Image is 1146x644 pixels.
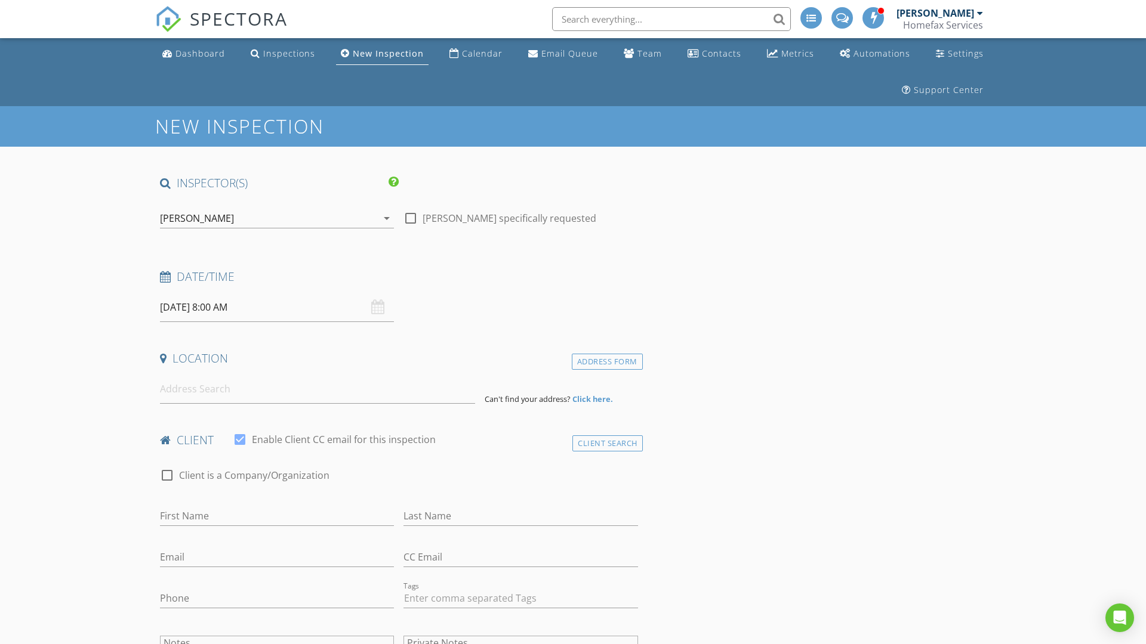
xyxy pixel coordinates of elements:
[353,48,424,59] div: New Inspection
[552,7,791,31] input: Search everything...
[572,354,643,370] div: Address Form
[252,434,436,445] label: Enable Client CC email for this inspection
[897,79,988,101] a: Support Center
[683,43,746,65] a: Contacts
[179,469,329,481] label: Client is a Company/Organization
[762,43,819,65] a: Metrics
[160,213,234,224] div: [PERSON_NAME]
[155,6,181,32] img: The Best Home Inspection Software - Spectora
[572,394,613,404] strong: Click here.
[160,351,638,366] h4: Location
[160,293,394,322] input: Select date
[931,43,988,65] a: Settings
[619,43,667,65] a: Team
[523,43,603,65] a: Email Queue
[462,48,503,59] div: Calendar
[1105,603,1134,632] div: Open Intercom Messenger
[160,269,638,284] h4: Date/Time
[158,43,230,65] a: Dashboard
[572,435,643,451] div: Client Search
[263,48,315,59] div: Inspections
[155,116,420,137] h1: New Inspection
[380,211,394,225] i: arrow_drop_down
[423,212,596,224] label: [PERSON_NAME] specifically requested
[160,175,399,191] h4: INSPECTOR(S)
[948,48,984,59] div: Settings
[155,16,288,41] a: SPECTORA
[190,6,288,31] span: SPECTORA
[246,43,320,65] a: Inspections
[854,48,910,59] div: Automations
[903,19,983,31] div: Homefax Services
[702,48,741,59] div: Contacts
[160,374,475,404] input: Address Search
[897,7,974,19] div: [PERSON_NAME]
[336,43,429,65] a: New Inspection
[637,48,662,59] div: Team
[835,43,915,65] a: Automations (Advanced)
[175,48,225,59] div: Dashboard
[781,48,814,59] div: Metrics
[160,432,638,448] h4: client
[914,84,984,95] div: Support Center
[445,43,507,65] a: Calendar
[541,48,598,59] div: Email Queue
[485,394,571,404] span: Can't find your address?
